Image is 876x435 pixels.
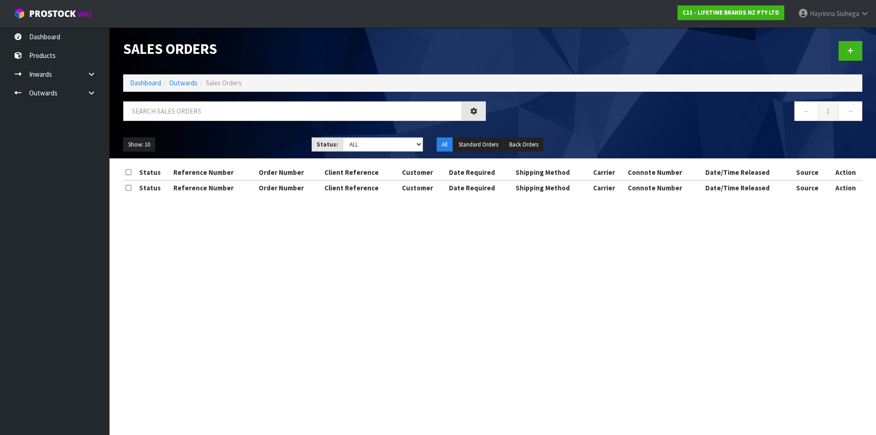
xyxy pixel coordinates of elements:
small: WMS [78,10,92,19]
button: All [437,137,453,152]
th: Client Reference [322,180,400,195]
span: Hayrinna [810,9,835,18]
button: Standard Orders [454,137,503,152]
th: Action [829,165,862,180]
th: Client Reference [322,165,400,180]
a: → [838,101,862,121]
th: Customer [400,165,447,180]
th: Source [794,180,829,195]
th: Date Required [447,165,513,180]
th: Order Number [256,165,322,180]
a: Dashboard [130,79,161,87]
strong: Status: [317,141,338,148]
button: Show: 10 [123,137,155,152]
th: Shipping Method [513,180,591,195]
th: Reference Number [171,165,256,180]
th: Date/Time Released [703,180,794,195]
th: Customer [400,180,447,195]
a: 1 [818,101,839,121]
h1: Sales Orders [123,41,486,57]
th: Shipping Method [513,165,591,180]
button: Back Orders [504,137,543,152]
a: Outwards [169,79,198,87]
span: Siuhega [836,9,859,18]
th: Connote Number [626,180,703,195]
img: cube-alt.png [14,8,25,19]
strong: C11 - LIFETIME BRANDS NZ PTY LTD [683,9,779,16]
th: Source [794,165,829,180]
th: Reference Number [171,180,256,195]
span: Sales Orders [206,79,242,87]
th: Status [137,180,171,195]
th: Date/Time Released [703,165,794,180]
th: Status [137,165,171,180]
th: Connote Number [626,165,703,180]
th: Action [829,180,862,195]
nav: Page navigation [500,101,862,124]
a: ← [794,101,819,121]
input: Search sales orders [123,101,462,121]
th: Order Number [256,180,322,195]
span: ProStock [29,8,76,20]
th: Date Required [447,180,513,195]
th: Carrier [591,180,626,195]
th: Carrier [591,165,626,180]
a: C11 - LIFETIME BRANDS NZ PTY LTD [678,5,784,20]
